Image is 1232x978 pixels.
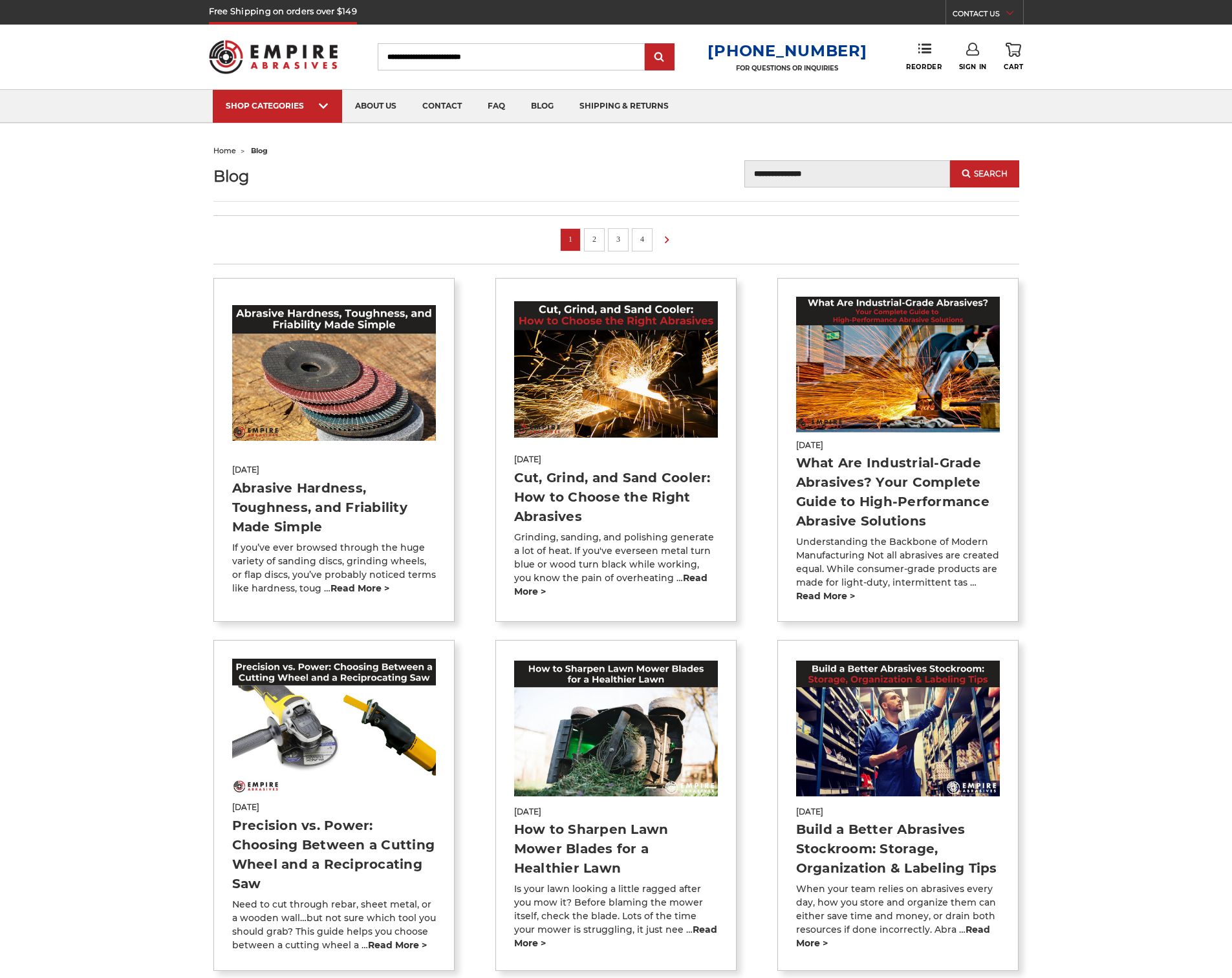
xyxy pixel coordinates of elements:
[518,90,567,123] a: blog
[368,939,427,951] a: read more >
[567,90,682,123] a: shipping & returns
[796,297,1000,432] img: What Are Industrial-Grade Abrasives? Your Complete Guide to High-Performance Abrasive Solutions
[906,63,942,71] span: Reorder
[647,45,673,70] input: Submit
[232,818,435,891] a: Precision vs. Power: Choosing Between a Cutting Wheel and a Reciprocating Saw
[950,160,1019,187] button: Search
[514,822,669,876] a: How to Sharpen Lawn Mower Blades for a Healthier Lawn
[959,63,987,71] span: Sign In
[475,90,518,123] a: faq
[514,531,719,599] p: Grinding, sanding, and polishing generate a lot of heat. If you've everseen metal turn blue or wo...
[209,32,338,82] img: Empire Abrasives
[1004,63,1023,71] span: Cart
[796,590,855,602] a: read more >
[409,90,475,123] a: contact
[564,232,577,246] a: 1
[796,822,997,876] a: Build a Better Abrasives Stockroom: Storage, Organization & Labeling Tips
[213,146,236,155] a: home
[514,470,711,524] a: Cut, Grind, and Sand Cooler: How to Choose the Right Abrasives
[612,232,625,246] a: 3
[213,167,455,185] h1: Blog
[588,232,601,246] a: 2
[708,41,867,60] a: [PHONE_NUMBER]
[232,464,437,476] span: [DATE]
[514,661,719,796] img: How to Sharpen Lawn Mower Blades for a Healthier Lawn
[1004,43,1023,71] a: Cart
[232,541,437,595] p: If you’ve ever browsed through the huge variety of sanding discs, grinding wheels, or flap discs,...
[974,169,1008,178] span: Search
[514,454,719,465] span: [DATE]
[796,440,1000,451] span: [DATE]
[232,480,407,535] a: Abrasive Hardness, Toughness, and Friability Made Simple
[636,232,649,246] a: 4
[330,582,389,594] a: read more >
[232,305,437,441] img: Abrasive Hardness, Toughness, and Friability Made Simple
[342,90,409,123] a: about us
[953,6,1023,25] a: CONTACT US
[514,572,708,597] a: read more >
[251,146,268,155] span: blog
[796,882,1000,950] p: When your team relies on abrasives every day, how you store and organize them can either save tim...
[514,806,719,818] span: [DATE]
[232,898,437,952] p: Need to cut through rebar, sheet metal, or a wooden wall…but not sure which tool you should grab?...
[232,659,437,794] img: Precision vs. Power: Choosing Between a Cutting Wheel and a Reciprocating Saw
[708,64,867,72] p: FOR QUESTIONS OR INQUIRIES
[906,43,942,70] a: Reorder
[796,535,1000,603] p: Understanding the Backbone of Modern Manufacturing Not all abrasives are created equal. While con...
[796,806,1000,818] span: [DATE]
[514,301,719,437] img: Cut, Grind, and Sand Cooler: How to Choose the Right Abrasives
[226,101,329,111] div: SHOP CATEGORIES
[232,802,437,813] span: [DATE]
[796,661,1000,796] img: Build a Better Abrasives Stockroom: Storage, Organization & Labeling Tips
[796,455,989,529] a: What Are Industrial-Grade Abrasives? Your Complete Guide to High-Performance Abrasive Solutions
[514,882,719,950] p: Is your lawn looking a little ragged after you mow it? Before blaming the mower itself, check the...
